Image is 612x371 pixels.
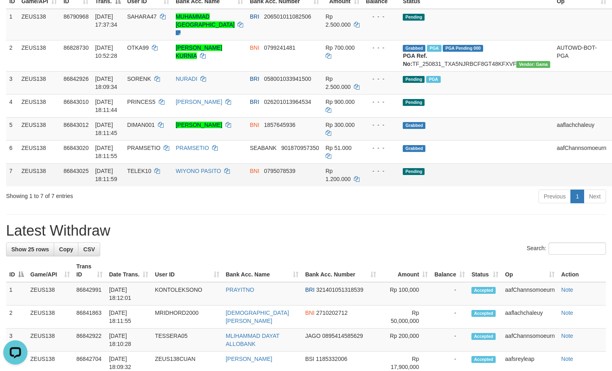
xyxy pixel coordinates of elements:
span: OTKA99 [127,44,149,51]
span: 86843012 [63,122,88,128]
a: [PERSON_NAME] [176,99,222,105]
span: Copy 026201013964534 to clipboard [264,99,311,105]
td: ZEUS138 [27,306,73,329]
span: Rp 1.200.000 [326,168,351,182]
td: [DATE] 18:11:55 [106,306,152,329]
span: BNI [250,44,259,51]
span: Copy 901870957350 to clipboard [281,145,319,151]
span: [DATE] 17:37:34 [95,13,117,28]
span: Copy 0799241481 to clipboard [264,44,295,51]
div: - - - [366,144,397,152]
label: Search: [527,242,606,255]
td: aafChannsomoeurn [553,140,610,163]
span: 86842926 [63,76,88,82]
span: Copy 058001033941500 to clipboard [264,76,311,82]
span: Marked by aafkaynarin [426,76,440,83]
td: ZEUS138 [18,94,60,117]
span: BNI [305,310,314,316]
td: 2 [6,306,27,329]
td: ZEUS138 [27,329,73,352]
span: Rp 2.500.000 [326,76,351,90]
span: Rp 700.000 [326,44,355,51]
span: Rp 300.000 [326,122,355,128]
span: Pending [403,99,425,106]
span: SAHARA47 [127,13,157,20]
span: Grabbed [403,145,425,152]
a: Show 25 rows [6,242,54,256]
span: [DATE] 18:09:34 [95,76,117,90]
td: 1 [6,9,18,40]
span: Copy 206501011082506 to clipboard [264,13,311,20]
a: NURADI [176,76,198,82]
td: [DATE] 18:12:01 [106,282,152,306]
button: Open LiveChat chat widget [3,3,27,27]
span: Copy [59,246,73,253]
a: PRAMSETIO [176,145,209,151]
span: [DATE] 18:11:59 [95,168,117,182]
div: - - - [366,167,397,175]
th: Bank Acc. Name: activate to sort column ascending [223,259,302,282]
span: SEABANK [250,145,276,151]
span: Accepted [471,287,496,294]
span: Grabbed [403,122,425,129]
span: PRAMSETIO [127,145,160,151]
span: BNI [250,122,259,128]
span: BRI [250,76,259,82]
a: Previous [538,190,571,203]
b: PGA Ref. No: [403,53,427,67]
td: 7 [6,163,18,186]
a: MUHAMMAD [GEOGRAPHIC_DATA] [176,13,235,28]
span: [DATE] 18:11:45 [95,122,117,136]
span: BRI [305,287,314,293]
span: BRI [250,13,259,20]
span: BSI [305,356,314,362]
td: 3 [6,329,27,352]
a: Copy [54,242,78,256]
td: aafChannsomoeurn [502,282,558,306]
th: Date Trans.: activate to sort column ascending [106,259,152,282]
span: Rp 2.500.000 [326,13,351,28]
td: - [431,329,468,352]
td: 5 [6,117,18,140]
div: - - - [366,13,397,21]
span: Copy 321401051318539 to clipboard [316,287,364,293]
span: Pending [403,14,425,21]
td: 86841863 [73,306,106,329]
td: [DATE] 18:10:28 [106,329,152,352]
td: ZEUS138 [18,163,60,186]
span: Vendor URL: https://trx31.1velocity.biz [516,61,550,68]
td: 86842922 [73,329,106,352]
span: Accepted [471,356,496,363]
a: PRAYITNO [226,287,254,293]
a: [PERSON_NAME] [176,122,222,128]
th: Game/API: activate to sort column ascending [27,259,73,282]
td: ZEUS138 [27,282,73,306]
td: ZEUS138 [18,40,60,71]
span: CSV [83,246,95,253]
span: 86843025 [63,168,88,174]
span: SORENK [127,76,151,82]
td: - [431,282,468,306]
a: 1 [570,190,584,203]
span: BRI [250,99,259,105]
span: Copy 2710202712 to clipboard [316,310,348,316]
span: PGA Pending [443,45,483,52]
span: Accepted [471,333,496,340]
span: DIMAN001 [127,122,155,128]
span: Copy 0795078539 to clipboard [264,168,295,174]
a: MLIHAMMAD DAYAT ALLOBANK [226,333,280,347]
div: Showing 1 to 7 of 7 entries [6,189,249,200]
td: Rp 50,000,000 [379,306,431,329]
td: KONTOLEKSONO [151,282,222,306]
td: 4 [6,94,18,117]
span: JAGO [305,333,320,339]
a: Note [561,310,573,316]
span: Show 25 rows [11,246,49,253]
td: ZEUS138 [18,117,60,140]
a: Next [584,190,606,203]
span: 86828730 [63,44,88,51]
span: TELEK10 [127,168,151,174]
td: aaflachchaleuy [553,117,610,140]
h1: Latest Withdraw [6,223,606,239]
td: Rp 100,000 [379,282,431,306]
